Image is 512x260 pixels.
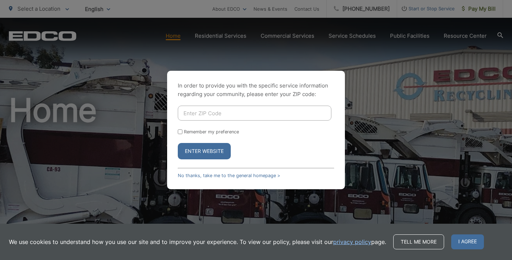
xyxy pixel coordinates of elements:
[178,173,280,178] a: No thanks, take me to the general homepage >
[184,129,239,134] label: Remember my preference
[451,234,484,249] span: I agree
[178,143,231,159] button: Enter Website
[9,238,386,246] p: We use cookies to understand how you use our site and to improve your experience. To view our pol...
[178,106,331,121] input: Enter ZIP Code
[178,81,334,99] p: In order to provide you with the specific service information regarding your community, please en...
[393,234,444,249] a: Tell me more
[333,238,371,246] a: privacy policy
